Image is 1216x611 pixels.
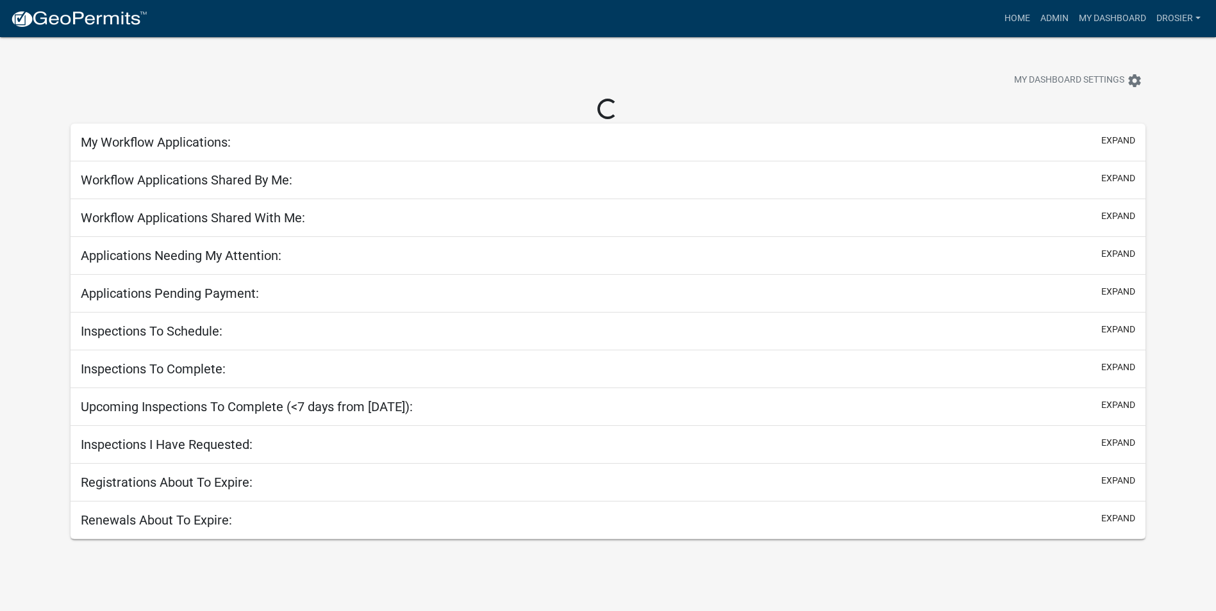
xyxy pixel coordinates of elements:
[1101,247,1135,261] button: expand
[1101,361,1135,374] button: expand
[81,437,253,452] h5: Inspections I Have Requested:
[1101,512,1135,525] button: expand
[1101,285,1135,298] button: expand
[1074,6,1151,31] a: My Dashboard
[1101,172,1135,185] button: expand
[1035,6,1074,31] a: Admin
[81,512,232,528] h5: Renewals About To Expire:
[81,286,259,301] h5: Applications Pending Payment:
[1004,68,1153,93] button: My Dashboard Settingssettings
[1151,6,1206,31] a: drosier
[1101,436,1135,450] button: expand
[1014,73,1124,88] span: My Dashboard Settings
[81,399,413,414] h5: Upcoming Inspections To Complete (<7 days from [DATE]):
[1101,323,1135,336] button: expand
[1101,209,1135,223] button: expand
[1101,134,1135,147] button: expand
[81,361,226,377] h5: Inspections To Complete:
[81,248,281,263] h5: Applications Needing My Attention:
[81,323,222,339] h5: Inspections To Schedule:
[81,210,305,225] h5: Workflow Applications Shared With Me:
[1101,398,1135,412] button: expand
[81,172,292,188] h5: Workflow Applications Shared By Me:
[81,134,231,150] h5: My Workflow Applications:
[81,475,253,490] h5: Registrations About To Expire:
[1101,474,1135,487] button: expand
[1127,73,1142,88] i: settings
[999,6,1035,31] a: Home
